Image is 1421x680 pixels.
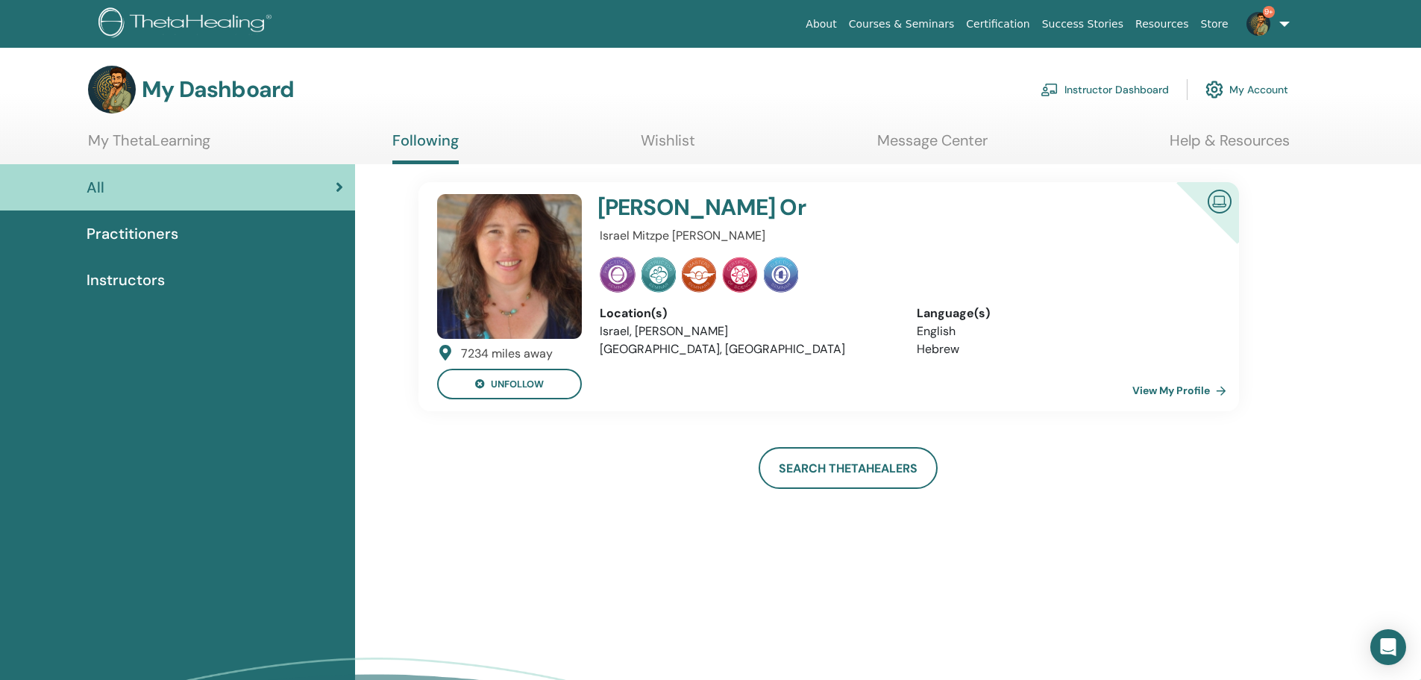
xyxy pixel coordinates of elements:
[843,10,961,38] a: Courses & Seminars
[1132,375,1232,405] a: View My Profile
[800,10,842,38] a: About
[1129,10,1195,38] a: Resources
[87,269,165,291] span: Instructors
[600,227,1211,245] p: Israel Mitzpe [PERSON_NAME]
[877,131,988,160] a: Message Center
[1370,629,1406,665] div: Open Intercom Messenger
[461,345,553,363] div: 7234 miles away
[98,7,277,41] img: logo.png
[87,222,178,245] span: Practitioners
[437,194,582,339] img: default.jpg
[1152,182,1238,268] div: Certified Online Instructor
[1170,131,1290,160] a: Help & Resources
[1263,6,1275,18] span: 9+
[1036,10,1129,38] a: Success Stories
[1246,12,1270,36] img: default.jpg
[1041,83,1058,96] img: chalkboard-teacher.svg
[641,131,695,160] a: Wishlist
[917,340,1211,358] li: Hebrew
[759,447,938,489] a: Search ThetaHealers
[1205,73,1288,106] a: My Account
[392,131,459,164] a: Following
[142,76,294,103] h3: My Dashboard
[597,194,1108,221] h4: [PERSON_NAME] Or
[1195,10,1235,38] a: Store
[1041,73,1169,106] a: Instructor Dashboard
[1205,77,1223,102] img: cog.svg
[917,322,1211,340] li: English
[87,176,104,199] span: All
[600,305,894,322] div: Location(s)
[917,305,1211,322] div: Language(s)
[1202,184,1238,217] img: Certified Online Instructor
[960,10,1035,38] a: Certification
[437,369,582,399] button: unfollow
[88,131,210,160] a: My ThetaLearning
[600,322,894,340] li: Israel, [PERSON_NAME]
[88,66,136,113] img: default.jpg
[600,340,894,358] li: [GEOGRAPHIC_DATA], [GEOGRAPHIC_DATA]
